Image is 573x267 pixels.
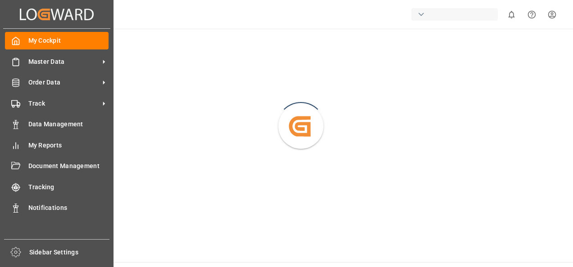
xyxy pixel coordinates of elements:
span: My Cockpit [28,36,109,45]
button: Help Center [522,4,542,25]
span: Order Data [28,78,100,87]
a: Tracking [5,178,109,196]
a: Notifications [5,199,109,217]
span: Sidebar Settings [29,248,110,257]
span: Master Data [28,57,100,67]
span: Tracking [28,182,109,192]
span: Data Management [28,120,109,129]
span: My Reports [28,141,109,150]
a: Data Management [5,116,109,133]
span: Notifications [28,203,109,213]
a: My Cockpit [5,32,109,49]
button: show 0 new notifications [501,4,522,25]
a: My Reports [5,136,109,154]
span: Document Management [28,161,109,171]
a: Document Management [5,157,109,175]
span: Track [28,99,100,108]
